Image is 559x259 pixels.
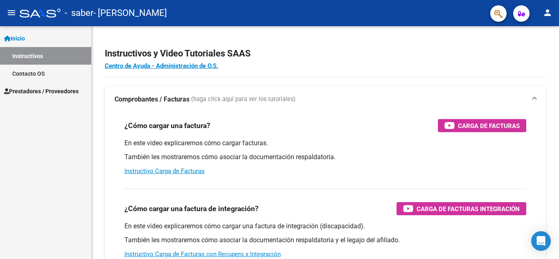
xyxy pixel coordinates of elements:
h3: ¿Cómo cargar una factura? [124,120,210,131]
span: (haga click aquí para ver los tutoriales) [191,95,295,104]
p: También les mostraremos cómo asociar la documentación respaldatoria. [124,153,526,162]
h2: Instructivos y Video Tutoriales SAAS [105,46,546,61]
mat-icon: menu [7,8,16,18]
span: Carga de Facturas Integración [417,204,520,214]
strong: Comprobantes / Facturas [115,95,189,104]
a: Centro de Ayuda - Administración de O.S. [105,62,218,70]
mat-expansion-panel-header: Comprobantes / Facturas (haga click aquí para ver los tutoriales) [105,86,546,113]
p: En este video explicaremos cómo cargar facturas. [124,139,526,148]
a: Instructivo Carga de Facturas [124,167,205,175]
button: Carga de Facturas Integración [397,202,526,215]
span: - saber [65,4,93,22]
span: Prestadores / Proveedores [4,87,79,96]
span: - [PERSON_NAME] [93,4,167,22]
h3: ¿Cómo cargar una factura de integración? [124,203,259,214]
p: En este video explicaremos cómo cargar una factura de integración (discapacidad). [124,222,526,231]
span: Carga de Facturas [458,121,520,131]
a: Instructivo Carga de Facturas con Recupero x Integración [124,250,281,258]
button: Carga de Facturas [438,119,526,132]
p: También les mostraremos cómo asociar la documentación respaldatoria y el legajo del afiliado. [124,236,526,245]
span: Inicio [4,34,25,43]
mat-icon: person [543,8,552,18]
div: Open Intercom Messenger [531,231,551,251]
